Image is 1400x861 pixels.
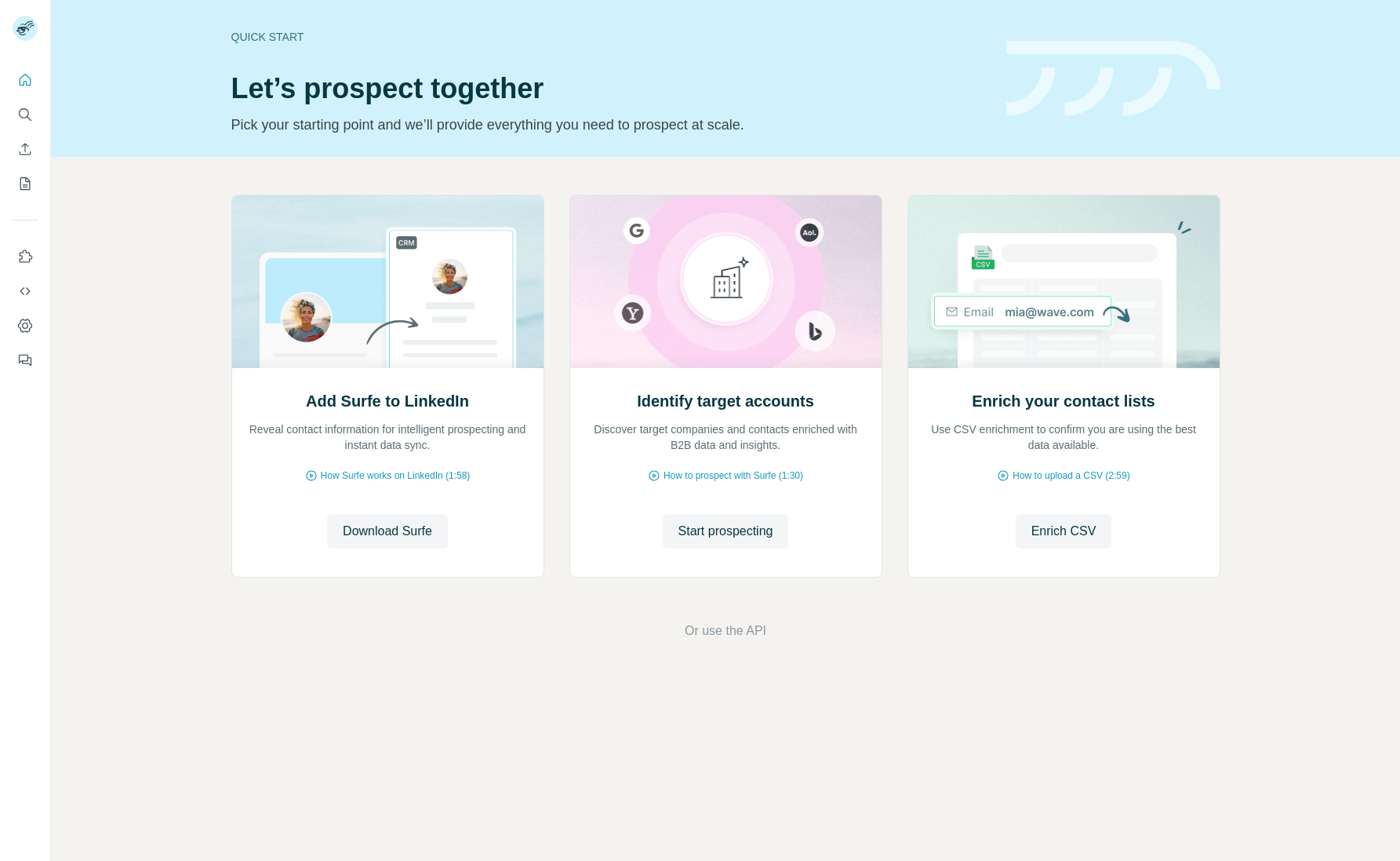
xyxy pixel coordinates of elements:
button: Feedback [13,346,38,374]
button: Use Surfe on LinkedIn [13,243,38,271]
p: Reveal contact information for intelligent prospecting and instant data sync. [248,421,528,453]
div: Quick start [231,29,987,45]
button: Quick start [13,66,38,94]
button: My lists [13,170,38,198]
button: Download Surfe [327,514,448,549]
span: How to prospect with Surfe (1:30) [664,469,803,483]
span: How Surfe works on LinkedIn (1:58) [321,469,471,483]
button: Enrich CSV [1016,514,1112,549]
button: Search [13,100,38,129]
img: Enrich your contact lists [907,195,1220,368]
p: Pick your starting point and we’ll provide everything you need to prospect at scale. [231,114,987,136]
button: Enrich CSV [13,135,38,163]
h2: Add Surfe to LinkedIn [306,390,469,412]
img: banner [1006,41,1220,117]
h2: Enrich your contact lists [972,390,1155,412]
span: Download Surfe [343,522,432,541]
span: Start prospecting [678,522,773,541]
button: Dashboard [13,312,38,340]
p: Use CSV enrichment to confirm you are using the best data available. [924,421,1204,453]
img: Identify target accounts [569,195,882,368]
span: How to upload a CSV (2:59) [1013,469,1129,483]
button: Or use the API [685,622,766,640]
h2: Identify target accounts [637,390,814,412]
p: Discover target companies and contacts enriched with B2B data and insights. [586,421,866,453]
button: Start prospecting [663,514,789,549]
h1: Let’s prospect together [231,73,987,104]
button: Use Surfe API [13,277,38,305]
span: Enrich CSV [1031,522,1096,541]
img: Add Surfe to LinkedIn [231,195,544,368]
